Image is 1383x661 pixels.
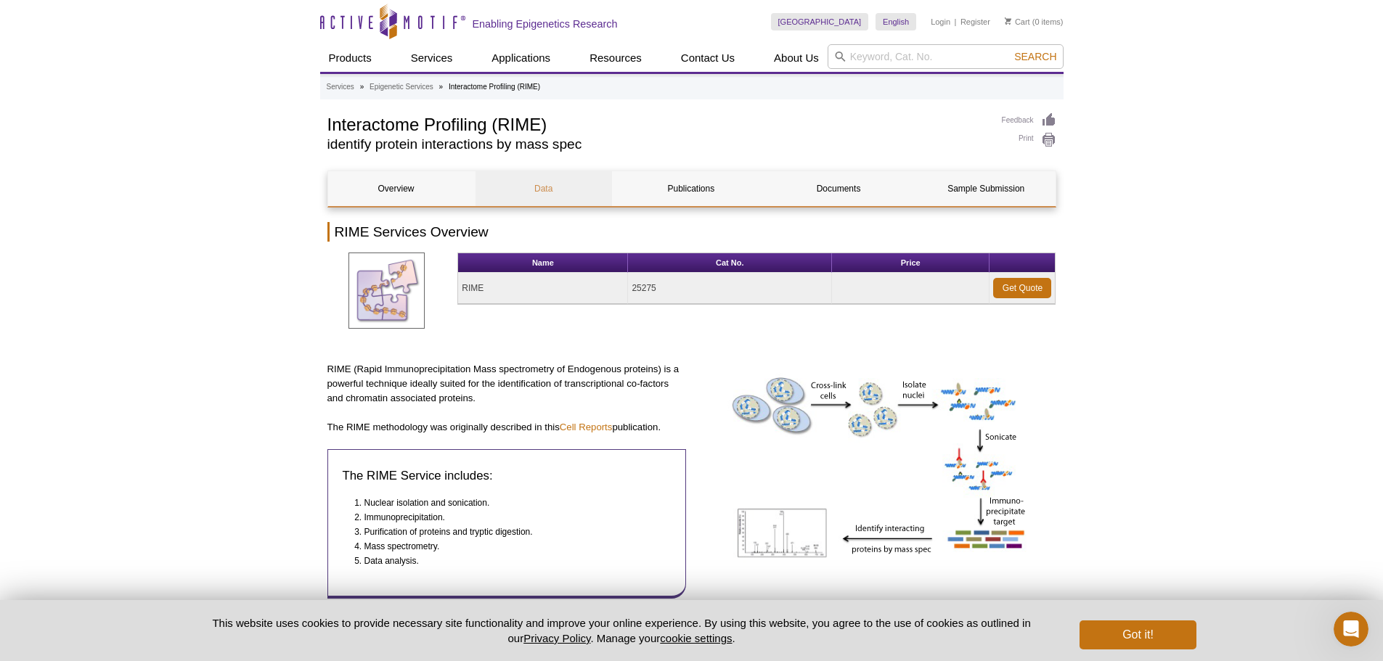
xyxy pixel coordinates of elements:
[327,138,987,151] h2: identify protein interactions by mass spec
[402,44,462,72] a: Services
[832,253,990,273] th: Price
[327,362,687,406] p: RIME (Rapid Immunoprecipitation Mass spectrometry of Endogenous proteins) is a powerful technique...
[364,496,658,510] li: Nuclear isolation and sonication.
[828,44,1064,69] input: Keyword, Cat. No.
[1010,50,1061,63] button: Search
[672,44,743,72] a: Contact Us
[931,17,950,27] a: Login
[628,253,832,273] th: Cat No.
[473,17,618,30] h2: Enabling Epigenetics Research
[960,17,990,27] a: Register
[364,539,658,554] li: Mass spectrometry.
[770,171,907,206] a: Documents
[327,112,987,134] h1: Interactome Profiling (RIME)
[364,510,658,525] li: Immunoprecipitation.
[327,420,687,435] p: The RIME methodology was originally described in this publication.
[765,44,828,72] a: About Us
[1002,112,1056,128] a: Feedback
[581,44,650,72] a: Resources
[1005,17,1030,27] a: Cart
[722,362,1031,578] img: RIME Method
[1005,17,1011,25] img: Your Cart
[458,253,628,273] th: Name
[343,467,672,485] h3: The RIME Service includes:
[876,13,916,30] a: English
[560,422,613,432] a: Cell Reports
[660,632,732,644] button: cookie settings
[955,13,957,30] li: |
[476,171,612,206] a: Data
[1014,51,1056,62] span: Search
[1002,132,1056,148] a: Print
[1005,13,1064,30] li: (0 items)
[348,253,425,329] img: RIME Service
[1080,620,1196,649] button: Got it!
[364,525,658,539] li: Purification of proteins and tryptic digestion.
[523,632,590,644] a: Privacy Policy
[187,615,1056,646] p: This website uses cookies to provide necessary site functionality and improve your online experie...
[439,83,444,91] li: »
[327,222,1056,242] h2: RIME Services Overview
[483,44,559,72] a: Applications
[1334,612,1368,646] iframe: Intercom live chat
[623,171,759,206] a: Publications
[918,171,1054,206] a: Sample Submission
[364,554,658,568] li: Data analysis.
[360,83,364,91] li: »
[628,273,832,304] td: 25275
[327,81,354,94] a: Services
[458,273,628,304] td: RIME
[320,44,380,72] a: Products
[370,81,433,94] a: Epigenetic Services
[771,13,869,30] a: [GEOGRAPHIC_DATA]
[449,83,540,91] li: Interactome Profiling (RIME)
[328,171,465,206] a: Overview
[993,278,1051,298] a: Get Quote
